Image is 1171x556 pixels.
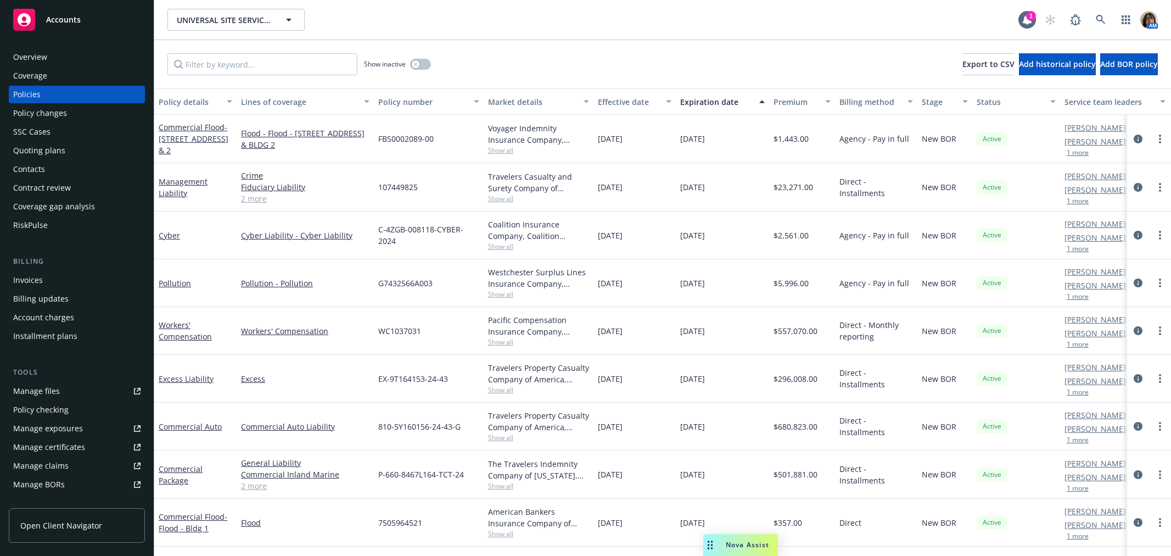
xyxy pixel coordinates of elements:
button: Expiration date [676,88,769,115]
a: Manage files [9,382,145,400]
span: FBS0002089-00 [378,133,434,144]
span: New BOR [922,373,956,385]
a: Commercial Package [159,464,203,486]
span: $1,443.00 [774,133,809,144]
span: Accounts [46,15,81,24]
a: [PERSON_NAME] [1064,471,1126,483]
a: 2 more [241,193,369,204]
span: 107449825 [378,181,418,193]
a: Excess [241,373,369,385]
button: UNIVERSAL SITE SERVICES, INC [167,9,305,31]
button: 1 more [1067,149,1089,156]
a: Policy checking [9,401,145,419]
div: Status [977,96,1044,108]
span: New BOR [922,325,956,337]
div: Manage files [13,382,60,400]
button: 1 more [1067,341,1089,348]
a: more [1153,420,1167,433]
div: Policy details [159,96,220,108]
span: Active [981,182,1003,192]
button: Policy number [374,88,484,115]
span: New BOR [922,181,956,193]
span: $680,823.00 [774,421,817,432]
div: Policies [13,86,41,103]
div: Coalition Insurance Company, Coalition Insurance Solutions (Carrier), Coalition Insurance Solutio... [488,219,589,242]
div: SSC Cases [13,123,51,141]
div: Westchester Surplus Lines Insurance Company, Chubb Group, RT Specialty Insurance Services, LLC (R... [488,266,589,290]
div: Policy number [378,96,467,108]
span: [DATE] [598,181,623,193]
a: [PERSON_NAME] [1064,314,1126,325]
div: Voyager Indemnity Insurance Company, Assurant, Amwins [488,123,589,146]
a: Policy changes [9,104,145,122]
button: Policy details [154,88,237,115]
span: Direct [839,517,861,529]
button: 1 more [1067,485,1089,492]
button: 1 more [1067,533,1089,540]
a: Coverage [9,67,145,85]
span: [DATE] [680,277,705,289]
div: Expiration date [680,96,753,108]
span: Show all [488,194,589,203]
div: RiskPulse [13,216,48,234]
a: Commercial Inland Marine [241,469,369,480]
span: Show all [488,337,589,347]
span: [DATE] [598,133,623,144]
button: Billing method [835,88,917,115]
button: Service team leaders [1060,88,1170,115]
a: Workers' Compensation [159,320,212,342]
button: Stage [917,88,972,115]
a: more [1153,372,1167,385]
span: Add historical policy [1019,59,1096,69]
span: Active [981,278,1003,288]
a: Accounts [9,4,145,35]
span: 810-5Y160156-24-43-G [378,421,461,432]
div: Travelers Property Casualty Company of America, Travelers Insurance [488,410,589,433]
span: [DATE] [680,517,705,529]
div: The Travelers Indemnity Company of [US_STATE], Travelers Insurance [488,458,589,481]
a: Switch app [1115,9,1137,31]
div: Drag to move [703,534,717,556]
div: Pacific Compensation Insurance Company, CopperPoint Insurance Companies [488,314,589,337]
a: [PERSON_NAME] [1064,122,1126,134]
span: $2,561.00 [774,230,809,241]
a: Manage BORs [9,476,145,493]
div: Billing method [839,96,901,108]
a: Invoices [9,271,145,289]
div: Market details [488,96,577,108]
a: [PERSON_NAME] [1064,327,1126,339]
a: Report a Bug [1064,9,1086,31]
a: more [1153,516,1167,529]
a: Management Liability [159,176,208,198]
span: [DATE] [680,133,705,144]
div: Invoices [13,271,43,289]
span: [DATE] [598,421,623,432]
div: Contacts [13,160,45,178]
button: Export to CSV [962,53,1015,75]
a: more [1153,324,1167,337]
a: [PERSON_NAME] [1064,505,1126,517]
span: New BOR [922,421,956,432]
a: Contacts [9,160,145,178]
a: circleInformation [1131,276,1145,290]
span: G7432566A003 [378,277,433,289]
div: Policy checking [13,401,69,419]
a: [PERSON_NAME] [1064,423,1126,435]
a: circleInformation [1131,324,1145,337]
div: Stage [922,96,956,108]
div: 1 [1026,11,1036,21]
div: Manage claims [13,457,69,475]
button: 1 more [1067,198,1089,204]
span: Open Client Navigator [20,520,102,531]
a: Workers' Compensation [241,325,369,337]
a: [PERSON_NAME] [1064,519,1126,531]
a: Search [1090,9,1112,31]
span: New BOR [922,469,956,480]
a: SSC Cases [9,123,145,141]
span: Active [981,326,1003,336]
span: [DATE] [598,469,623,480]
div: Lines of coverage [241,96,357,108]
div: Tools [9,367,145,378]
span: $501,881.00 [774,469,817,480]
button: 1 more [1067,293,1089,300]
